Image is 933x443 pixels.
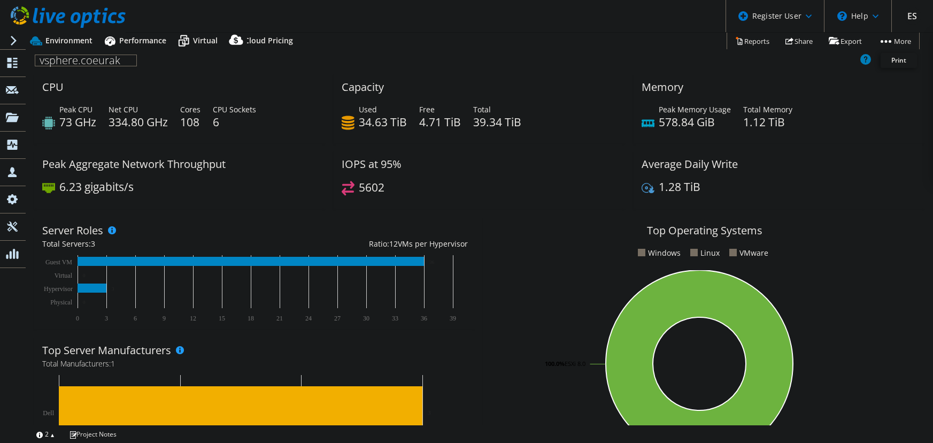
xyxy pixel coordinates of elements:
h4: 73 GHz [59,116,96,128]
text: 6 [134,315,137,322]
span: Peak CPU [59,104,92,114]
h4: 334.80 GHz [109,116,168,128]
a: Export [821,33,870,49]
h3: Server Roles [42,225,103,236]
h1: vsphere.coeurak [35,55,137,66]
h4: 1.12 TiB [743,116,792,128]
a: Project Notes [61,427,124,441]
text: 21 [276,315,283,322]
text: 30 [363,315,369,322]
a: 2 [29,427,62,441]
h4: 39.34 TiB [473,116,521,128]
text: 33 [392,315,398,322]
span: Used [359,104,377,114]
li: Windows [635,247,681,259]
h4: 34.63 TiB [359,116,407,128]
h4: 5602 [359,181,384,193]
text: Physical [50,299,72,306]
span: CPU Sockets [213,104,256,114]
h4: 4.71 TiB [419,116,461,128]
h4: Total Manufacturers: [42,358,468,370]
span: Environment [45,35,92,45]
text: 24 [305,315,312,322]
svg: \n [837,11,847,21]
span: 1 [111,358,115,369]
tspan: ESXi 8.0 [565,360,585,368]
text: 18 [248,315,254,322]
a: Reports [727,33,778,49]
a: Share [777,33,821,49]
text: 3 [428,409,431,416]
text: 0 [83,273,86,278]
text: 12 [190,315,196,322]
span: Cloud Pricing [244,35,293,45]
span: Performance [119,35,166,45]
text: 3 [112,286,114,292]
text: Dell [43,409,54,417]
h3: Top Operating Systems [491,225,917,236]
h3: Capacity [342,81,384,93]
text: Hypervisor [44,285,73,293]
h4: 1.28 TiB [659,181,700,193]
h4: 6.23 gigabits/s [59,181,134,193]
text: 9 [163,315,166,322]
h3: Memory [642,81,683,93]
text: 0 [83,300,86,305]
h3: Top Server Manufacturers [42,345,171,356]
span: Net CPU [109,104,138,114]
div: Ratio: VMs per Hypervisor [255,238,468,250]
div: Total Servers: [42,238,255,250]
a: Print [881,53,917,68]
tspan: 100.0% [545,360,565,368]
text: 3 [105,315,108,322]
text: 0 [76,315,79,322]
h4: 578.84 GiB [659,116,731,128]
text: Guest VM [45,258,72,266]
span: Virtual [193,35,218,45]
h3: IOPS at 95% [342,158,402,170]
span: Cores [180,104,201,114]
span: ES [904,7,921,25]
li: Linux [688,247,720,259]
h3: CPU [42,81,64,93]
span: 12 [389,239,398,249]
text: 36 [429,259,435,265]
text: 27 [334,315,341,322]
span: Free [419,104,435,114]
li: VMware [727,247,768,259]
span: Peak Memory Usage [659,104,731,114]
h3: Peak Aggregate Network Throughput [42,158,226,170]
text: 15 [219,315,225,322]
span: 3 [91,239,95,249]
text: Virtual [55,272,73,279]
text: 39 [450,315,456,322]
h4: 108 [180,116,201,128]
h4: 6 [213,116,256,128]
h3: Average Daily Write [642,158,738,170]
a: More [870,33,920,49]
span: Total Memory [743,104,792,114]
text: 36 [421,315,427,322]
span: Total [473,104,491,114]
